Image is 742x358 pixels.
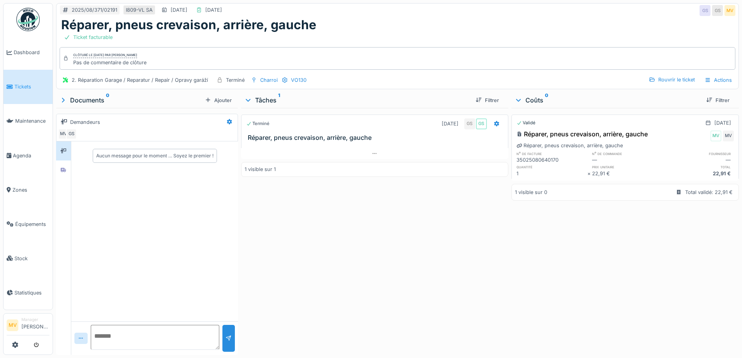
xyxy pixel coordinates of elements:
[587,170,592,177] div: ×
[663,170,734,177] div: 22,91 €
[710,131,721,141] div: MV
[72,76,208,84] div: 2. Réparation Garage / Reparatur / Repair / Opravy garáží
[4,241,53,275] a: Stock
[592,170,663,177] div: 22,91 €
[4,207,53,241] a: Équipements
[66,129,77,139] div: GS
[14,255,49,262] span: Stock
[13,152,49,159] span: Agenda
[59,95,202,105] div: Documents
[260,76,278,84] div: Charroi
[73,53,137,58] div: Clôturé le [DATE] par [PERSON_NAME]
[545,95,548,105] sup: 0
[202,95,235,106] div: Ajouter
[73,59,146,66] div: Pas de commentaire de clôture
[70,118,100,126] div: Demandeurs
[72,6,117,14] div: 2025/08/371/02191
[14,83,49,90] span: Tickets
[7,317,49,335] a: MV Manager[PERSON_NAME]
[14,49,49,56] span: Dashboard
[171,6,187,14] div: [DATE]
[701,74,735,86] div: Actions
[592,151,663,156] h6: n° de commande
[472,95,502,106] div: Filtrer
[16,8,40,31] img: Badge_color-CXgf-gQk.svg
[21,317,49,323] div: Manager
[516,156,587,164] div: 35025080640170
[96,152,213,159] div: Aucun message pour le moment … Soyez le premier !
[4,138,53,173] a: Agenda
[248,134,504,141] h3: Réparer, pneus crevaison, arrière, gauche
[4,173,53,207] a: Zones
[724,5,735,16] div: MV
[646,74,698,85] div: Rouvrir le ticket
[723,131,734,141] div: MV
[714,119,731,127] div: [DATE]
[15,117,49,125] span: Maintenance
[58,129,69,139] div: MV
[476,118,487,129] div: GS
[7,319,18,331] li: MV
[73,34,113,41] div: Ticket facturable
[226,76,245,84] div: Terminé
[592,164,663,169] h6: prix unitaire
[245,166,276,173] div: 1 visible sur 1
[516,142,623,149] div: Réparer, pneus crevaison, arrière, gauche
[515,189,547,196] div: 1 visible sur 0
[516,151,587,156] h6: n° de facture
[291,76,307,84] div: VO130
[4,35,53,70] a: Dashboard
[12,186,49,194] span: Zones
[592,156,663,164] div: —
[700,5,710,16] div: GS
[61,18,316,32] h1: Réparer, pneus crevaison, arrière, gauche
[516,170,587,177] div: 1
[126,6,153,14] div: I809-VL SA
[205,6,222,14] div: [DATE]
[106,95,109,105] sup: 0
[21,317,49,333] li: [PERSON_NAME]
[4,70,53,104] a: Tickets
[685,189,733,196] div: Total validé: 22,91 €
[246,120,270,127] div: Terminé
[712,5,723,16] div: GS
[14,289,49,296] span: Statistiques
[663,151,734,156] h6: fournisseur
[464,118,475,129] div: GS
[516,120,536,126] div: Validé
[516,164,587,169] h6: quantité
[515,95,700,105] div: Coûts
[663,164,734,169] h6: total
[703,95,733,106] div: Filtrer
[15,220,49,228] span: Équipements
[278,95,280,105] sup: 1
[4,104,53,138] a: Maintenance
[4,275,53,310] a: Statistiques
[442,120,458,127] div: [DATE]
[516,129,648,139] div: Réparer, pneus crevaison, arrière, gauche
[663,156,734,164] div: —
[244,95,469,105] div: Tâches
